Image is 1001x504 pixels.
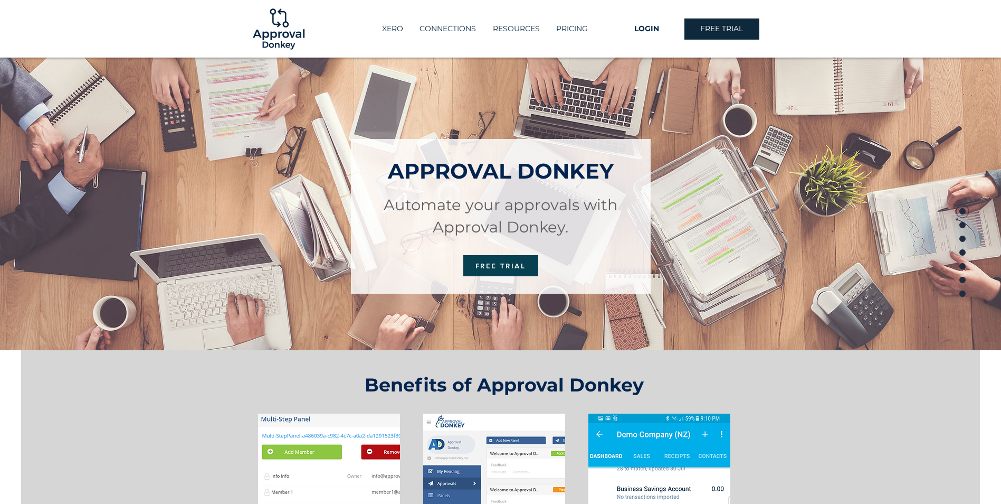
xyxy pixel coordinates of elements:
a: CONNECTIONS [411,20,484,38]
p: PRICING [551,20,593,38]
span: Benefits of Approval Donkey [365,374,644,396]
a: FREE TRIAL [684,18,759,40]
a: XERO [374,20,411,38]
span: FREE TRIAL [475,262,526,270]
p: CONNECTIONS [414,20,481,38]
nav: Site [360,20,609,38]
a: LOGIN [609,18,684,40]
div: RESOURCES [484,20,548,38]
span: LOGIN [634,24,659,34]
img: Logo-01.png [250,1,307,58]
span: FREE TRIAL [700,24,743,34]
span: Automate your approvals with Approval Donkey. [384,195,618,236]
nav: Page [955,204,970,300]
a: PRICING [548,20,596,38]
p: XERO [377,20,408,38]
p: RESOURCES [488,20,545,38]
a: FREE TRIAL [463,255,538,276]
span: APPROVAL DONKEY [388,158,614,184]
